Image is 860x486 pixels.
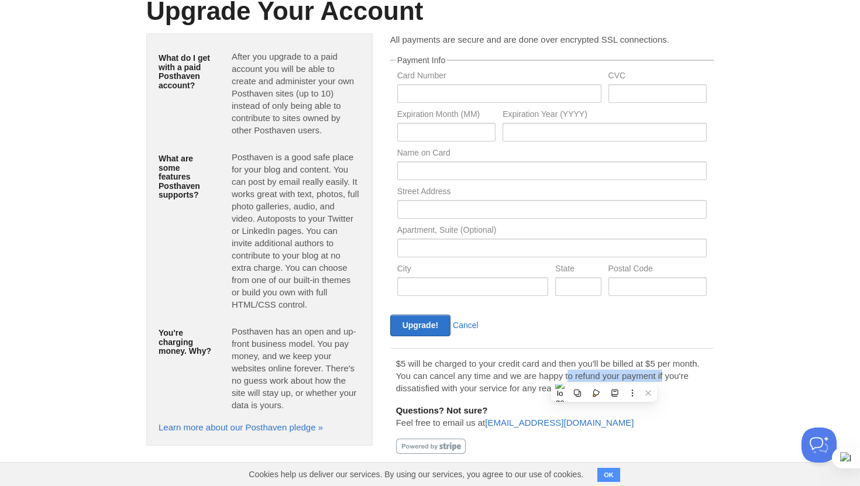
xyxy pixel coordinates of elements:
[608,264,707,275] label: Postal Code
[396,357,708,394] p: $5 will be charged to your credit card and then you'll be billed at $5 per month. You can cancel ...
[232,325,360,411] p: Posthaven has an open and up-front business model. You pay money, and we keep your websites onlin...
[395,56,448,64] legend: Payment Info
[801,428,837,463] iframe: Help Scout Beacon - Open
[159,54,214,90] h5: What do I get with a paid Posthaven account?
[232,151,360,311] p: Posthaven is a good safe place for your blog and content. You can post by email really easily. It...
[159,154,214,199] h5: What are some features Posthaven supports?
[397,110,496,121] label: Expiration Month (MM)
[237,463,595,486] span: Cookies help us deliver our services. By using our services, you agree to our use of cookies.
[159,329,214,356] h5: You're charging money. Why?
[397,226,707,237] label: Apartment, Suite (Optional)
[503,110,707,121] label: Expiration Year (YYYY)
[608,71,707,82] label: CVC
[390,315,450,336] input: Upgrade!
[453,320,479,330] a: Cancel
[232,50,360,136] p: After you upgrade to a paid account you will be able to create and administer your own Posthaven ...
[159,422,323,432] a: Learn more about our Posthaven pledge »
[396,405,488,415] b: Questions? Not sure?
[397,264,549,275] label: City
[390,33,714,46] p: All payments are secure and are done over encrypted SSL connections.
[397,149,707,160] label: Name on Card
[555,264,601,275] label: State
[397,71,601,82] label: Card Number
[485,418,634,428] a: [EMAIL_ADDRESS][DOMAIN_NAME]
[597,468,620,482] button: OK
[396,404,708,429] p: Feel free to email us at
[397,187,707,198] label: Street Address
